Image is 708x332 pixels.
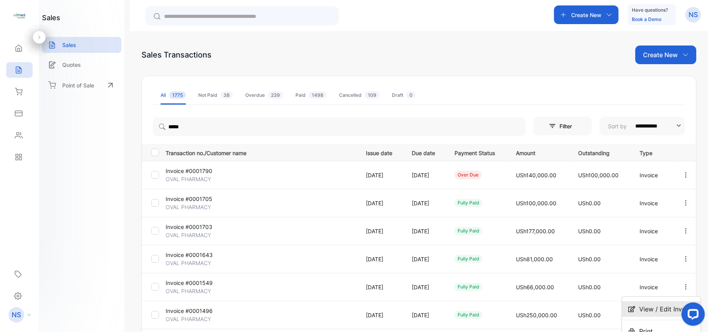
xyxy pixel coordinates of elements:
[635,45,696,64] button: Create New
[412,311,439,319] p: [DATE]
[14,10,25,22] img: logo
[412,171,439,179] p: [DATE]
[166,147,356,157] p: Transaction no./Customer name
[166,175,229,183] p: OVAL PHARMACY
[412,255,439,263] p: [DATE]
[578,312,601,318] span: USh0.00
[166,223,229,231] p: Invoice #0001703
[640,283,666,291] p: Invoice
[169,91,186,99] span: 1775
[412,199,439,207] p: [DATE]
[366,171,396,179] p: [DATE]
[412,283,439,291] p: [DATE]
[166,279,229,287] p: Invoice #0001549
[42,37,121,53] a: Sales
[366,255,396,263] p: [DATE]
[554,5,619,24] button: Create New
[689,10,698,20] p: NS
[412,147,439,157] p: Due date
[62,41,76,49] p: Sales
[455,171,482,179] div: over due
[639,304,694,314] span: View / Edit Invoice
[42,57,121,73] a: Quotes
[366,311,396,319] p: [DATE]
[578,172,619,178] span: USh100,000.00
[366,199,396,207] p: [DATE]
[632,16,661,22] a: Book a Demo
[161,92,186,99] div: All
[42,12,60,23] h1: sales
[516,256,553,262] span: USh81,000.00
[339,92,379,99] div: Cancelled
[268,91,283,99] span: 239
[309,91,327,99] span: 1498
[675,299,708,332] iframe: LiveChat chat widget
[640,199,666,207] p: Invoice
[608,122,627,130] p: Sort by
[295,92,327,99] div: Paid
[166,287,229,295] p: OVAL PHARMACY
[62,81,94,89] p: Point of Sale
[640,147,666,157] p: Type
[632,6,668,14] p: Have questions?
[578,200,601,206] span: USh0.00
[578,228,601,234] span: USh0.00
[166,259,229,267] p: OVAL PHARMACY
[455,283,482,291] div: fully paid
[365,91,379,99] span: 109
[245,92,283,99] div: Overdue
[366,283,396,291] p: [DATE]
[640,255,666,263] p: Invoice
[220,91,233,99] span: 38
[455,199,482,207] div: fully paid
[62,61,81,69] p: Quotes
[166,167,229,175] p: Invoice #0001790
[366,147,396,157] p: Issue date
[12,310,21,320] p: NS
[516,228,555,234] span: USh177,000.00
[516,147,562,157] p: Amount
[516,172,556,178] span: USh140,000.00
[516,200,556,206] span: USh100,000.00
[392,92,416,99] div: Draft
[516,312,557,318] span: USh250,000.00
[42,77,121,94] a: Point of Sale
[166,251,229,259] p: Invoice #0001643
[455,311,482,319] div: fully paid
[455,255,482,263] div: fully paid
[412,227,439,235] p: [DATE]
[578,147,624,157] p: Outstanding
[166,231,229,239] p: OVAL PHARMACY
[166,315,229,323] p: OVAL PHARMACY
[600,117,685,135] button: Sort by
[406,91,416,99] span: 0
[166,195,229,203] p: Invoice #0001705
[685,5,701,24] button: NS
[578,284,601,290] span: USh0.00
[571,11,601,19] p: Create New
[198,92,233,99] div: Not Paid
[640,227,666,235] p: Invoice
[640,171,666,179] p: Invoice
[366,227,396,235] p: [DATE]
[166,203,229,211] p: OVAL PHARMACY
[455,147,500,157] p: Payment Status
[516,284,554,290] span: USh66,000.00
[578,256,601,262] span: USh0.00
[643,50,678,59] p: Create New
[166,307,229,315] p: Invoice #0001496
[455,227,482,235] div: fully paid
[142,49,212,61] div: Sales Transactions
